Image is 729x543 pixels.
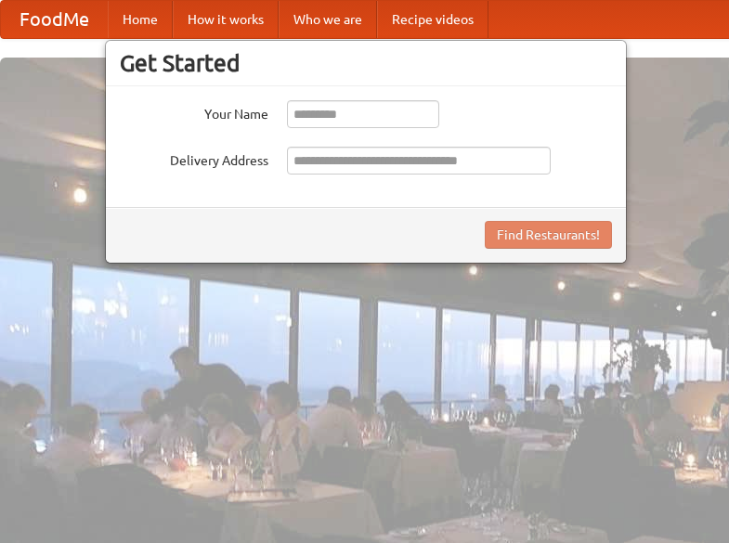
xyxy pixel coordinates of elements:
[108,1,173,38] a: Home
[120,147,268,170] label: Delivery Address
[120,100,268,123] label: Your Name
[279,1,377,38] a: Who we are
[1,1,108,38] a: FoodMe
[173,1,279,38] a: How it works
[377,1,488,38] a: Recipe videos
[485,221,612,249] button: Find Restaurants!
[120,49,612,77] h3: Get Started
